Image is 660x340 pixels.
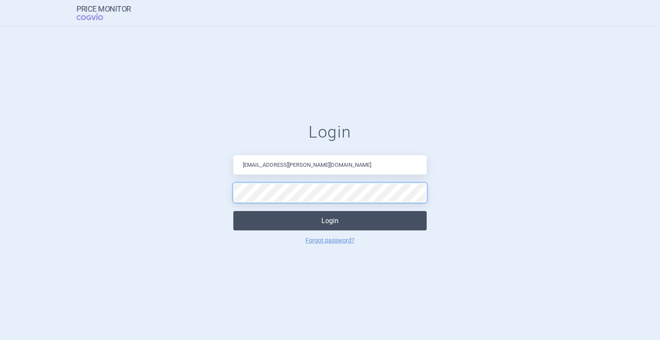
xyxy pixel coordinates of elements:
[233,155,427,175] input: Email
[76,13,115,20] span: COGVIO
[76,5,131,21] a: Price MonitorCOGVIO
[233,211,427,230] button: Login
[306,237,354,243] a: Forgot password?
[76,5,131,13] strong: Price Monitor
[233,123,427,142] h1: Login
